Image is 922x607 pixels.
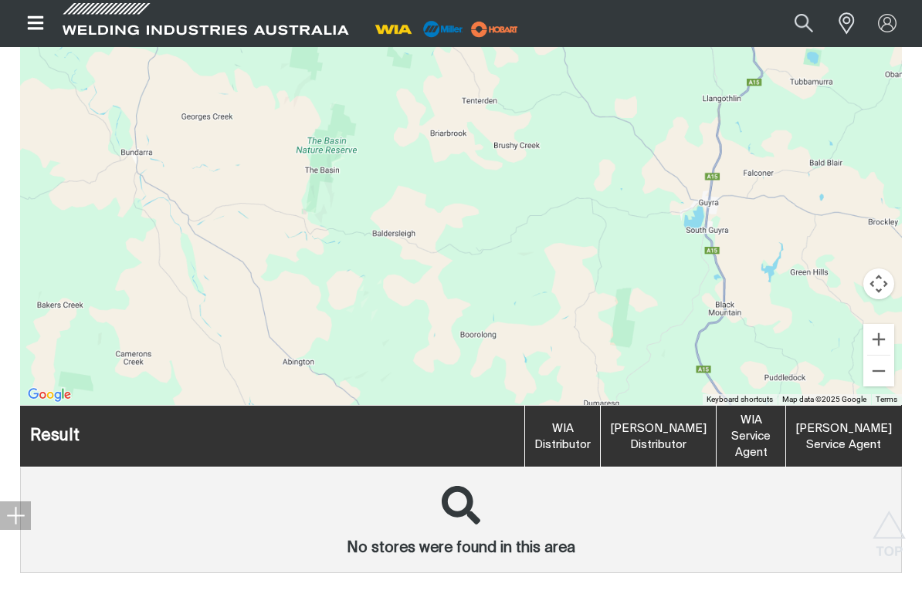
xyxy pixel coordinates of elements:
[21,406,525,467] th: Result
[24,385,75,405] img: Google
[6,506,25,524] img: hide socials
[782,395,866,403] span: Map data ©2025 Google
[466,18,523,41] img: miller
[786,406,902,467] th: [PERSON_NAME] Service Agent
[863,268,894,299] button: Map camera controls
[863,356,894,386] button: Zoom out
[758,6,830,41] input: Product name or item number...
[717,406,786,467] th: WIA Service Agent
[863,324,894,355] button: Zoom in
[601,406,717,467] th: [PERSON_NAME] Distributor
[872,511,907,545] button: Scroll to top
[876,395,897,403] a: Terms
[707,394,773,405] button: Keyboard shortcuts
[778,6,830,41] button: Search products
[525,406,601,467] th: WIA Distributor
[466,23,523,35] a: miller
[21,467,902,573] td: No stores were found in this area
[24,385,75,405] a: Open this area in Google Maps (opens a new window)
